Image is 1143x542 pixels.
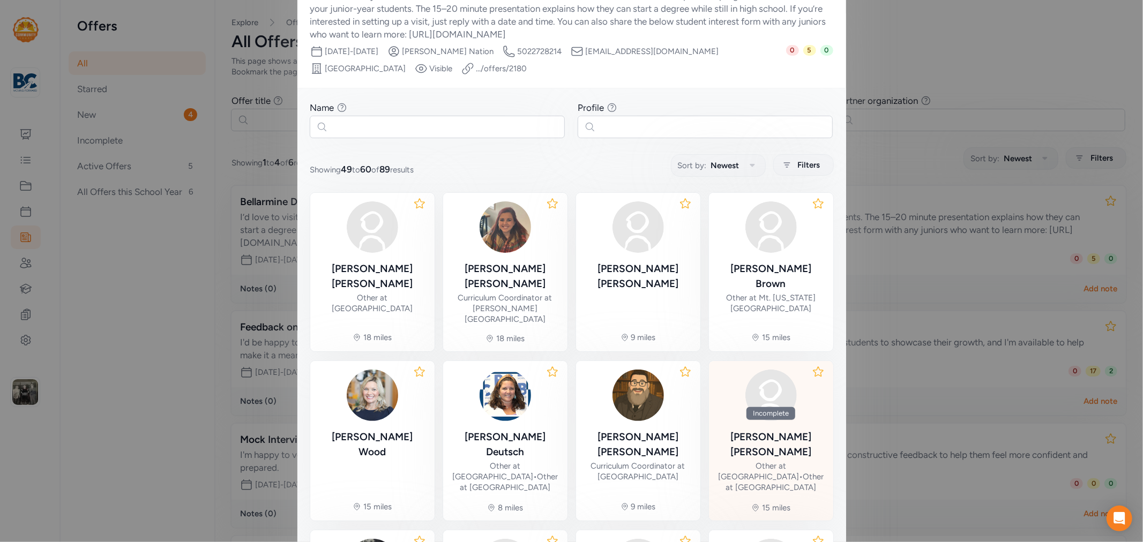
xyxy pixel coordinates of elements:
img: avatar38fbb18c.svg [612,201,664,253]
div: [PERSON_NAME] [PERSON_NAME] [585,430,692,460]
div: 8 miles [498,502,523,513]
div: [PERSON_NAME] [PERSON_NAME] [452,261,559,291]
span: 5 [803,45,816,56]
img: UATw8CXASliiKKsAB9bZ [480,201,531,253]
a: .../offers/2180 [476,63,527,74]
img: avatar38fbb18c.svg [745,370,797,421]
img: avatar38fbb18c.svg [745,201,797,253]
button: Sort by:Newest [671,154,766,177]
div: 15 miles [363,501,392,512]
div: Other at [GEOGRAPHIC_DATA] Other at [GEOGRAPHIC_DATA] [452,461,559,493]
span: Showing to of results [310,163,414,176]
span: 60 [361,164,372,175]
div: [PERSON_NAME] [PERSON_NAME] [718,430,825,460]
span: [EMAIL_ADDRESS][DOMAIN_NAME] [586,46,719,57]
div: Profile [578,101,604,114]
div: Incomplete [746,407,795,420]
span: • [533,472,537,481]
span: 89 [380,164,391,175]
img: sYY4j2poQH2mIiqdq8kv [612,370,664,421]
span: 5022728214 [518,46,562,57]
span: 0 [786,45,799,56]
span: Sort by: [678,159,707,172]
span: 0 [820,45,833,56]
div: [PERSON_NAME] Wood [319,430,426,460]
div: Other at Mt. [US_STATE][GEOGRAPHIC_DATA] [718,292,825,314]
div: [PERSON_NAME] Brown [718,261,825,291]
img: avatar38fbb18c.svg [347,201,398,253]
span: Filters [798,159,820,171]
div: 15 miles [762,502,790,513]
span: Newest [711,159,739,172]
div: Name [310,101,334,114]
span: [PERSON_NAME] Nation [402,46,494,57]
img: FsOKfAHQf662n4RXAKVA [480,370,531,421]
span: [GEOGRAPHIC_DATA] [325,63,406,74]
div: 18 miles [363,332,392,343]
div: 15 miles [762,332,790,343]
span: • [799,472,803,481]
div: Open Intercom Messenger [1107,506,1132,531]
div: 9 miles [631,332,656,343]
span: Visible [430,63,453,74]
div: [PERSON_NAME] [PERSON_NAME] [319,261,426,291]
div: [PERSON_NAME] Deutsch [452,430,559,460]
div: [PERSON_NAME] [PERSON_NAME] [585,261,692,291]
div: 18 miles [496,333,525,344]
div: Curriculum Coordinator at [PERSON_NAME][GEOGRAPHIC_DATA] [452,292,559,325]
div: Other at [GEOGRAPHIC_DATA] [319,292,426,314]
img: 8krCRmkTCex6UBcgrCfA [347,370,398,421]
div: Other at [GEOGRAPHIC_DATA] Other at [GEOGRAPHIC_DATA] [718,461,825,493]
span: [DATE] - [DATE] [325,46,379,57]
div: 9 miles [631,501,656,512]
div: Curriculum Coordinator at [GEOGRAPHIC_DATA] [585,461,692,482]
span: 49 [341,164,353,175]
